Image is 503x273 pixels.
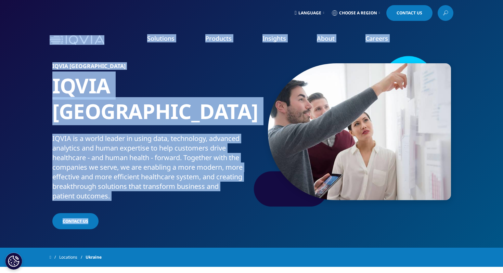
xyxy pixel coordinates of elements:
[86,251,102,263] span: Ukraine
[205,34,232,42] a: Products
[52,213,99,229] a: Contact Us
[52,73,249,134] h1: IQVIA [GEOGRAPHIC_DATA]
[52,134,249,201] div: IQVIA is a world leader in using data, technology, advanced analytics and human expertise to help...
[63,218,88,224] span: Contact Us
[5,252,22,270] button: Cookie Settings
[52,63,249,73] h6: IQVIA [GEOGRAPHIC_DATA]
[317,34,335,42] a: About
[262,34,286,42] a: Insights
[365,34,388,42] a: Careers
[268,63,451,200] img: 181_man-showing-information.jpg
[397,11,422,15] span: Contact Us
[339,10,377,16] span: Choose a Region
[386,5,433,21] a: Contact Us
[107,24,453,56] nav: Primary
[50,35,104,45] img: IQVIA Healthcare Information Technology and Pharma Clinical Research Company
[147,34,175,42] a: Solutions
[298,10,321,16] span: Language
[59,251,86,263] a: Locations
